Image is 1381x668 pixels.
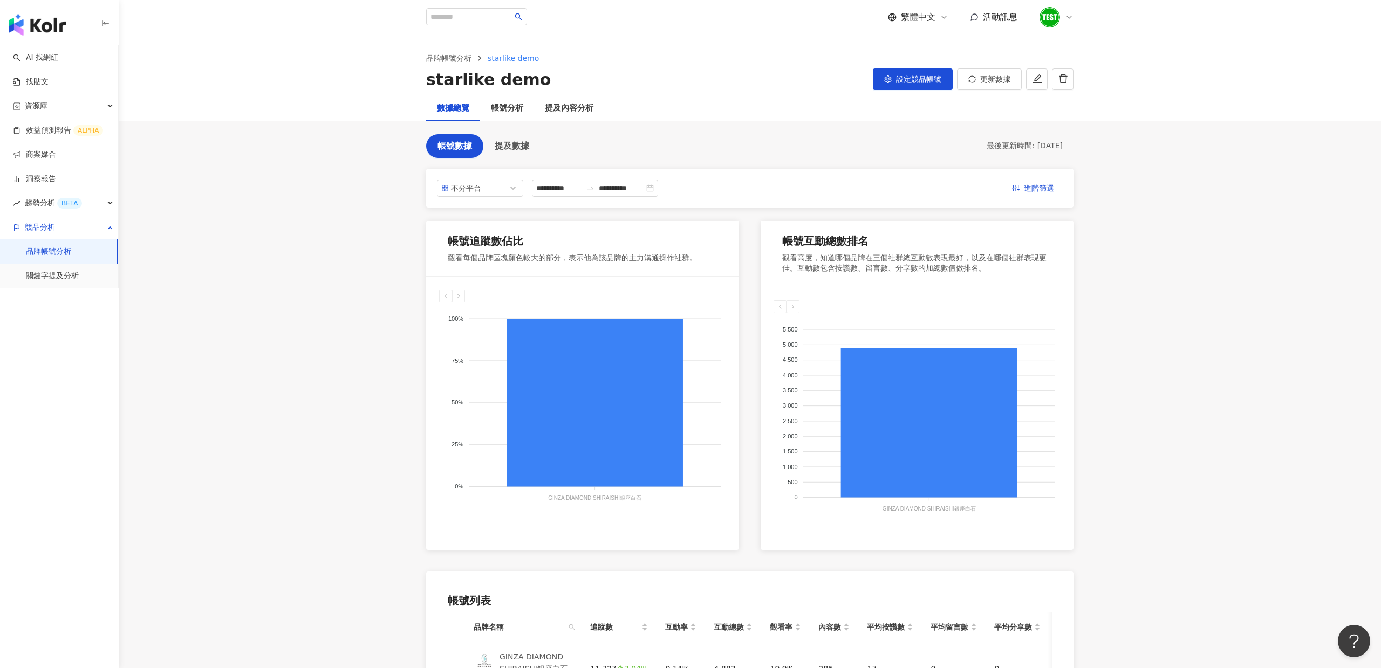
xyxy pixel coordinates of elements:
[13,149,56,160] a: 商案媒合
[452,357,463,364] tspan: 75%
[13,174,56,184] a: 洞察報告
[57,198,82,209] div: BETA
[1338,625,1370,657] iframe: Help Scout Beacon - Open
[783,341,798,348] tspan: 5,000
[994,621,1032,633] span: 平均分享數
[491,102,523,115] div: 帳號分析
[483,134,541,158] button: 提及數據
[13,199,20,207] span: rise
[9,14,66,36] img: logo
[548,495,641,501] tspan: GINZA DIAMOND SHIRAISHI銀座白石
[26,246,71,257] a: 品牌帳號分析
[783,433,798,439] tspan: 2,000
[931,621,968,633] span: 平均留言數
[810,612,858,642] th: 內容數
[770,621,792,633] span: 觀看率
[858,612,922,642] th: 平均按讚數
[452,400,463,406] tspan: 50%
[968,75,976,83] span: sync
[515,13,522,20] span: search
[586,184,594,192] span: swap-right
[25,191,82,215] span: 趨勢分析
[883,506,976,512] tspan: GINZA DIAMOND SHIRAISHI銀座白石
[665,621,688,633] span: 互動率
[1024,180,1054,197] span: 進階篩選
[437,141,472,151] span: 帳號數據
[448,233,523,249] div: 帳號追蹤數佔比
[783,448,798,454] tspan: 1,500
[783,402,798,409] tspan: 3,000
[980,75,1010,84] span: 更新數據
[657,612,705,642] th: 互動率
[783,464,798,470] tspan: 1,000
[426,134,483,158] button: 帳號數據
[714,621,744,633] span: 互動總數
[26,271,79,281] a: 關鍵字提及分析
[1003,180,1063,197] button: 進階篩選
[586,184,594,192] span: to
[452,442,463,448] tspan: 25%
[437,102,469,115] div: 數據總覽
[922,612,986,642] th: 平均留言數
[582,612,657,642] th: 追蹤數
[25,94,47,118] span: 資源庫
[569,624,575,630] span: search
[884,75,892,83] span: setting
[25,215,55,239] span: 競品分析
[794,494,797,500] tspan: 0
[13,77,49,87] a: 找貼文
[987,141,1063,151] div: 最後更新時間: [DATE]
[873,68,953,90] button: 設定競品帳號
[1049,612,1113,642] th: 平均互動數
[424,52,474,64] a: 品牌帳號分析
[986,612,1049,642] th: 平均分享數
[455,484,463,490] tspan: 0%
[451,180,486,196] div: 不分平台
[488,54,539,63] span: starlike demo
[13,52,58,63] a: searchAI 找網紅
[896,75,941,84] span: 設定競品帳號
[957,68,1022,90] button: 更新數據
[13,125,103,136] a: 效益預測報告ALPHA
[1058,74,1068,84] span: delete
[788,479,797,485] tspan: 500
[783,326,798,333] tspan: 5,500
[1040,7,1060,27] img: unnamed.png
[448,593,1052,608] div: 帳號列表
[867,621,905,633] span: 平均按讚數
[426,68,551,91] div: starlike demo
[590,621,639,633] span: 追蹤數
[761,612,810,642] th: 觀看率
[1033,74,1042,84] span: edit
[782,253,1052,274] div: 觀看高度，知道哪個品牌在三個社群總互動數表現最好，以及在哪個社群表現更佳。互動數包含按讚數、留言數、分享數的加總數值做排名。
[448,315,463,322] tspan: 100%
[783,387,798,394] tspan: 3,500
[495,141,529,151] span: 提及數據
[705,612,761,642] th: 互動總數
[782,233,869,249] div: 帳號互動總數排名
[474,621,564,633] span: 品牌名稱
[545,102,593,115] div: 提及內容分析
[901,11,935,23] span: 繁體中文
[783,356,798,363] tspan: 4,500
[818,621,841,633] span: 內容數
[983,12,1017,22] span: 活動訊息
[783,418,798,424] tspan: 2,500
[566,619,577,635] span: search
[448,253,697,264] div: 觀看每個品牌區塊顏色較大的部分，表示他為該品牌的主力溝通操作社群。
[783,372,798,378] tspan: 4,000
